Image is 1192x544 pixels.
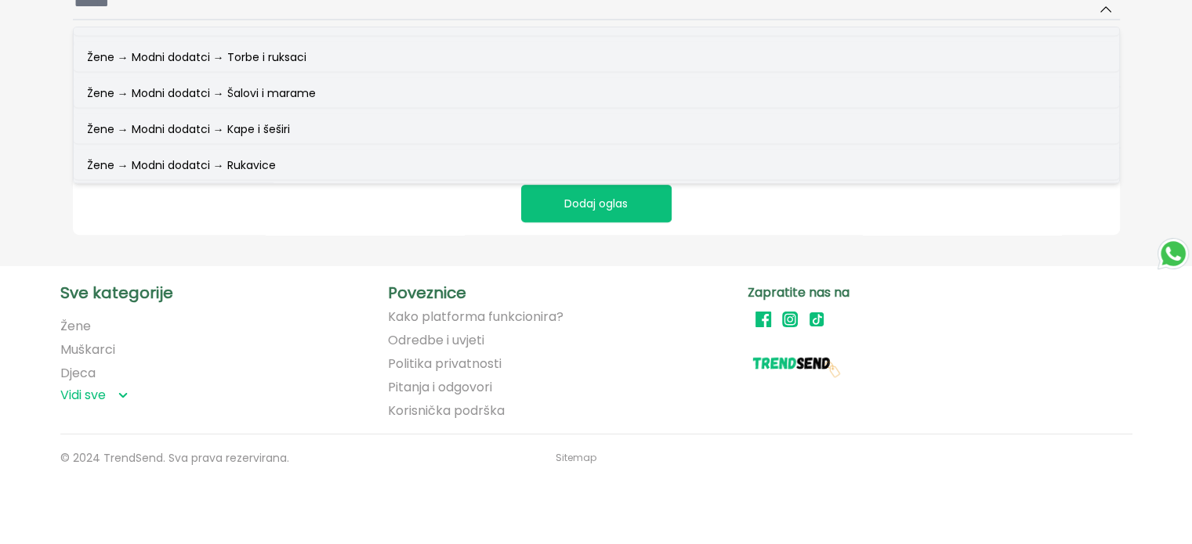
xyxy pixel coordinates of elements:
span: Žene → Modni dodatci → Torbe i ruksaci [87,49,306,64]
a: Korisnička podrška [388,404,505,418]
a: Sitemap [556,450,596,466]
a: Djeca [60,364,96,382]
img: logo [748,338,842,385]
a: Muškarci [60,340,115,358]
p: © 2024 TrendSend. Sva prava rezervirana. [60,451,546,465]
p: Sve kategorije [60,285,382,301]
span: Žene → Modni dodatci → Rukavice [87,157,276,172]
a: Odredbe i uvjeti [388,333,484,348]
p: Poveznice [388,285,741,301]
button: Dodaj oglas [521,185,672,222]
span: Vidi sve [60,387,106,403]
span: Žene → Modni dodatci → Šalovi i marame [87,85,316,100]
a: Pitanja i odgovori [388,380,492,394]
p: Zapratite nas na [748,285,1101,301]
a: Žene [60,317,91,335]
a: Kako platforma funkcionira? [388,310,563,324]
button: Vidi sve [60,387,128,403]
a: Politika privatnosti [388,357,502,371]
span: Žene → Modni dodatci → Kape i šeširi [87,121,290,136]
